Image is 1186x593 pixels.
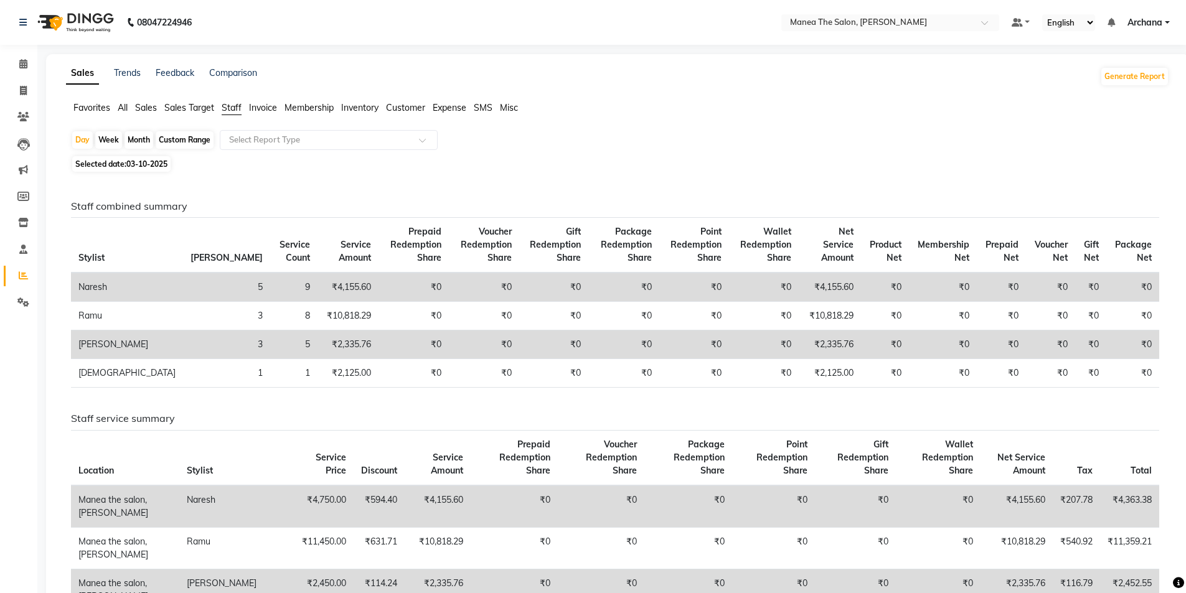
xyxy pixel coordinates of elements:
td: ₹0 [861,302,909,330]
td: ₹2,335.76 [799,330,860,359]
h6: Staff combined summary [71,200,1159,212]
span: Prepaid Redemption Share [390,226,441,263]
span: Point Redemption Share [671,226,722,263]
span: Package Redemption Share [674,439,725,476]
td: ₹0 [909,302,977,330]
a: Trends [114,67,141,78]
td: ₹0 [732,527,815,569]
td: 3 [183,330,270,359]
td: ₹0 [909,359,977,388]
td: ₹0 [732,485,815,528]
td: Manea the salon, [PERSON_NAME] [71,485,179,528]
td: ₹11,450.00 [291,527,354,569]
span: [PERSON_NAME] [191,252,263,263]
td: ₹10,818.29 [981,527,1053,569]
span: Stylist [187,465,213,476]
td: ₹10,818.29 [799,302,860,330]
td: ₹4,155.60 [318,273,378,302]
span: Service Amount [431,452,463,476]
td: Naresh [71,273,183,302]
span: Favorites [73,102,110,113]
span: Package Redemption Share [601,226,652,263]
td: ₹0 [1075,330,1106,359]
td: ₹4,155.60 [981,485,1053,528]
td: ₹0 [729,330,799,359]
span: Prepaid Redemption Share [499,439,550,476]
td: ₹0 [1075,359,1106,388]
td: ₹0 [977,359,1026,388]
span: Net Service Amount [821,226,854,263]
td: ₹0 [1106,359,1159,388]
td: ₹0 [659,302,729,330]
span: Wallet Redemption Share [740,226,791,263]
td: ₹0 [519,359,588,388]
td: ₹0 [659,359,729,388]
td: ₹0 [1026,302,1075,330]
td: ₹0 [644,485,732,528]
td: ₹4,750.00 [291,485,354,528]
td: 8 [270,302,318,330]
td: ₹0 [815,527,896,569]
td: [DEMOGRAPHIC_DATA] [71,359,183,388]
td: ₹0 [729,359,799,388]
span: Sales Target [164,102,214,113]
img: logo [32,5,117,40]
span: Voucher Net [1035,239,1068,263]
td: ₹0 [449,359,519,388]
td: 5 [183,273,270,302]
a: Feedback [156,67,194,78]
td: Ramu [179,527,291,569]
span: Expense [433,102,466,113]
span: Invoice [249,102,277,113]
td: ₹2,335.76 [318,330,378,359]
td: ₹594.40 [354,485,405,528]
div: Day [72,131,93,149]
td: ₹0 [1026,330,1075,359]
td: ₹0 [471,485,557,528]
td: ₹0 [909,273,977,302]
td: ₹0 [1075,273,1106,302]
b: 08047224946 [137,5,192,40]
td: ₹0 [379,302,449,330]
span: Service Price [316,452,346,476]
span: Discount [361,465,397,476]
td: ₹0 [471,527,557,569]
td: ₹2,125.00 [799,359,860,388]
td: ₹631.71 [354,527,405,569]
span: Membership [285,102,334,113]
td: ₹0 [815,485,896,528]
td: ₹4,155.60 [405,485,471,528]
td: ₹0 [1075,302,1106,330]
span: Voucher Redemption Share [586,439,637,476]
td: ₹540.92 [1053,527,1100,569]
span: Product Net [870,239,901,263]
span: Sales [135,102,157,113]
div: Custom Range [156,131,214,149]
div: Week [95,131,122,149]
td: ₹0 [977,330,1026,359]
span: Customer [386,102,425,113]
td: ₹0 [588,302,659,330]
td: 9 [270,273,318,302]
span: 03-10-2025 [126,159,167,169]
span: Archana [1127,16,1162,29]
td: ₹0 [977,302,1026,330]
td: ₹0 [588,330,659,359]
td: [PERSON_NAME] [71,330,183,359]
td: 5 [270,330,318,359]
span: Membership Net [918,239,969,263]
td: ₹0 [1106,273,1159,302]
td: ₹0 [977,273,1026,302]
span: SMS [474,102,492,113]
div: Month [125,131,153,149]
span: Package Net [1115,239,1152,263]
h6: Staff service summary [71,413,1159,424]
td: ₹0 [659,330,729,359]
td: ₹0 [379,359,449,388]
td: ₹0 [861,273,909,302]
td: 3 [183,302,270,330]
span: Service Count [280,239,310,263]
span: Point Redemption Share [756,439,807,476]
td: ₹0 [519,330,588,359]
td: ₹0 [379,273,449,302]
